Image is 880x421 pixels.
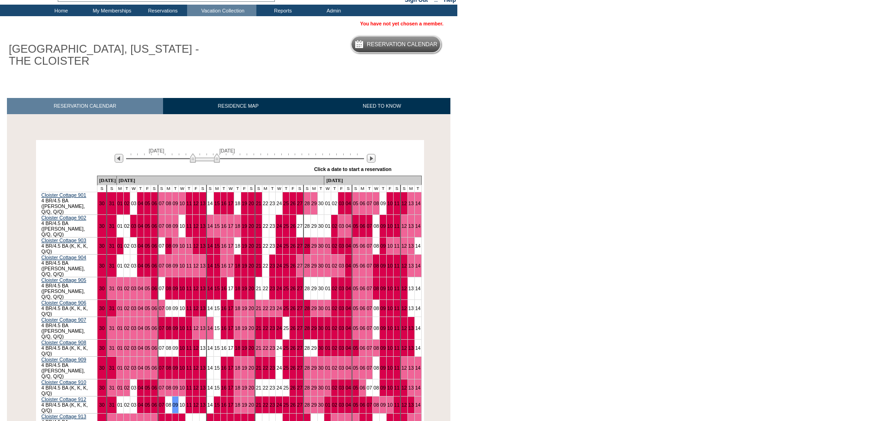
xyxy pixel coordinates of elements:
[387,223,393,229] a: 10
[346,201,351,206] a: 04
[42,317,86,323] a: Cloister Cottage 907
[276,263,282,268] a: 24
[35,5,85,16] td: Home
[318,243,324,249] a: 30
[283,263,289,268] a: 25
[353,325,358,331] a: 05
[249,286,254,291] a: 20
[394,263,400,268] a: 11
[325,286,330,291] a: 01
[242,223,247,229] a: 19
[415,223,421,229] a: 14
[339,305,344,311] a: 03
[276,223,282,229] a: 24
[7,98,163,114] a: RESERVATION CALENDAR
[332,223,337,229] a: 02
[367,201,372,206] a: 07
[124,201,130,206] a: 02
[221,223,227,229] a: 16
[109,223,115,229] a: 31
[283,305,289,311] a: 25
[193,263,199,268] a: 12
[179,263,185,268] a: 10
[249,325,254,331] a: 20
[360,305,365,311] a: 06
[353,286,358,291] a: 05
[166,263,171,268] a: 08
[145,223,150,229] a: 05
[346,243,351,249] a: 04
[367,286,372,291] a: 07
[249,223,254,229] a: 20
[214,243,220,249] a: 15
[332,286,337,291] a: 02
[408,305,414,311] a: 13
[186,201,192,206] a: 11
[173,263,178,268] a: 09
[242,243,247,249] a: 19
[235,223,240,229] a: 18
[152,243,157,249] a: 06
[415,305,421,311] a: 14
[242,286,247,291] a: 19
[367,223,372,229] a: 07
[387,263,393,268] a: 10
[304,305,310,311] a: 28
[42,255,86,260] a: Cloister Cottage 904
[283,223,289,229] a: 25
[193,243,199,249] a: 12
[242,263,247,268] a: 19
[186,305,192,311] a: 11
[318,325,324,331] a: 30
[179,201,185,206] a: 10
[311,325,317,331] a: 29
[138,263,143,268] a: 04
[138,325,143,331] a: 04
[304,243,310,249] a: 28
[186,223,192,229] a: 11
[270,286,275,291] a: 23
[373,223,379,229] a: 08
[346,286,351,291] a: 04
[138,305,143,311] a: 04
[401,286,407,291] a: 12
[360,201,365,206] a: 06
[394,305,400,311] a: 11
[394,286,400,291] a: 11
[394,325,400,331] a: 11
[200,201,206,206] a: 13
[297,325,303,331] a: 27
[276,305,282,311] a: 24
[401,263,407,268] a: 12
[42,277,86,283] a: Cloister Cottage 905
[249,243,254,249] a: 20
[228,243,233,249] a: 17
[401,305,407,311] a: 12
[415,243,421,249] a: 14
[131,286,136,291] a: 03
[353,243,358,249] a: 05
[360,223,365,229] a: 06
[387,305,393,311] a: 10
[109,243,115,249] a: 31
[353,305,358,311] a: 05
[228,263,233,268] a: 17
[221,201,227,206] a: 16
[276,325,282,331] a: 24
[85,5,136,16] td: My Memberships
[325,305,330,311] a: 01
[353,263,358,268] a: 05
[311,263,317,268] a: 29
[256,263,261,268] a: 21
[242,325,247,331] a: 19
[408,201,414,206] a: 13
[117,325,123,331] a: 01
[339,263,344,268] a: 03
[360,243,365,249] a: 06
[200,263,206,268] a: 13
[138,286,143,291] a: 04
[207,325,213,331] a: 14
[235,286,240,291] a: 18
[304,325,310,331] a: 28
[242,305,247,311] a: 19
